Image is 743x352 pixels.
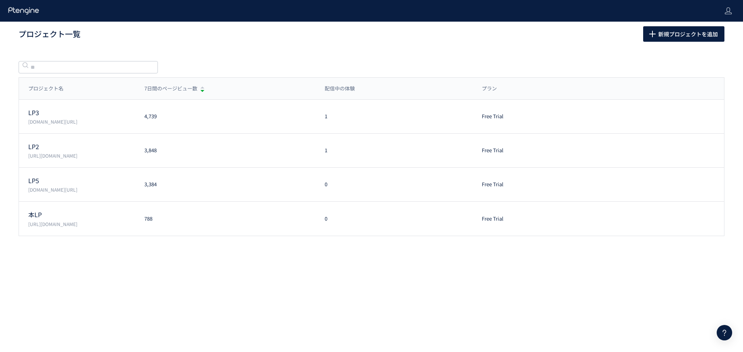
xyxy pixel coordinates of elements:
[28,176,135,185] p: LP5
[325,85,355,92] span: 配信中の体験
[28,142,135,151] p: LP2
[473,147,608,154] div: Free Trial
[643,26,724,42] button: 新規プロジェクトを追加
[28,152,135,159] p: https://lp.ishitsuku.com/02
[28,108,135,117] p: LP3
[144,85,197,92] span: 7日間のページビュー数
[482,85,497,92] span: プラン
[473,113,608,120] div: Free Trial
[135,147,315,154] div: 3,848
[28,210,135,219] p: 本LP
[315,181,473,188] div: 0
[473,215,608,223] div: Free Trial
[315,215,473,223] div: 0
[658,26,718,42] span: 新規プロジェクトを追加
[28,85,63,92] span: プロジェクト名
[28,186,135,193] p: lp.ishitsuku.com/06
[315,147,473,154] div: 1
[473,181,608,188] div: Free Trial
[135,215,315,223] div: 788
[135,181,315,188] div: 3,384
[19,29,626,40] h1: プロジェクト一覧
[28,118,135,125] p: lp.ishitsuku.com/04
[315,113,473,120] div: 1
[135,113,315,120] div: 4,739
[28,221,135,227] p: https://d-pets.ishitsuku.com/LP/index.html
